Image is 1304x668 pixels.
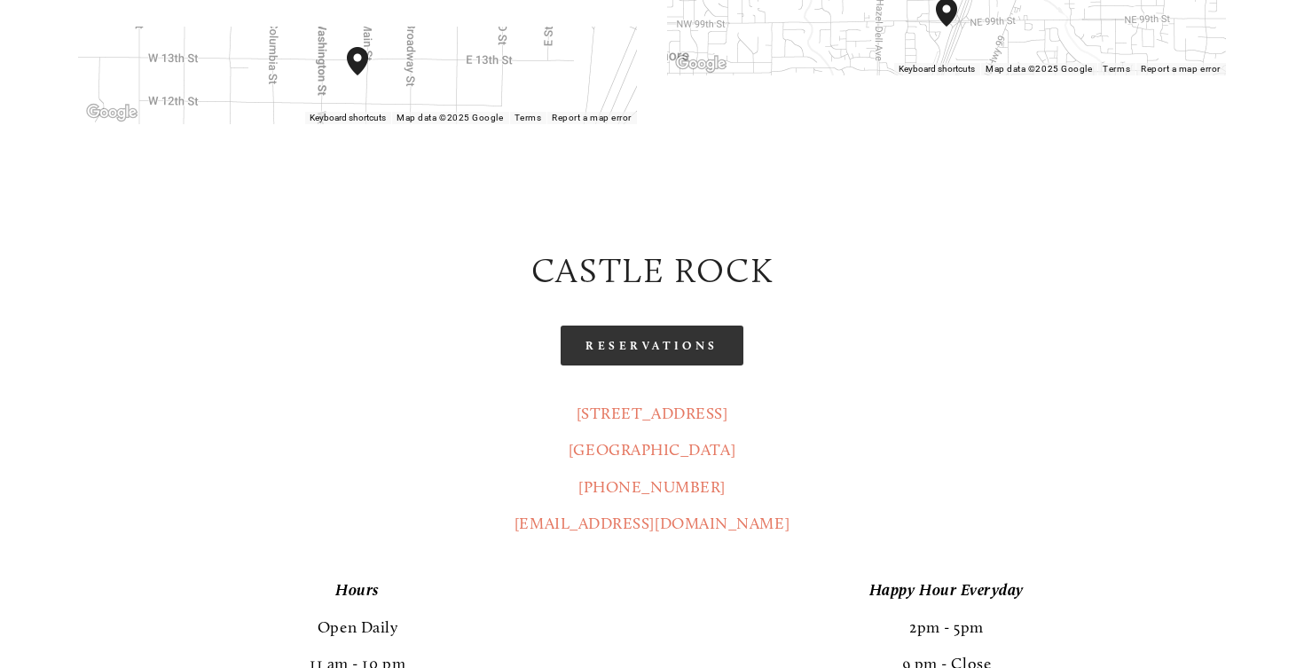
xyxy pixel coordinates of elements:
em: Hours [335,580,380,600]
a: Reservations [561,326,743,365]
a: [STREET_ADDRESS][GEOGRAPHIC_DATA] [569,404,735,460]
em: Happy Hour Everyday [869,580,1024,600]
h2: castle rock [78,247,1226,295]
a: [PHONE_NUMBER] [578,477,726,497]
a: [EMAIL_ADDRESS][DOMAIN_NAME] [515,514,789,533]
